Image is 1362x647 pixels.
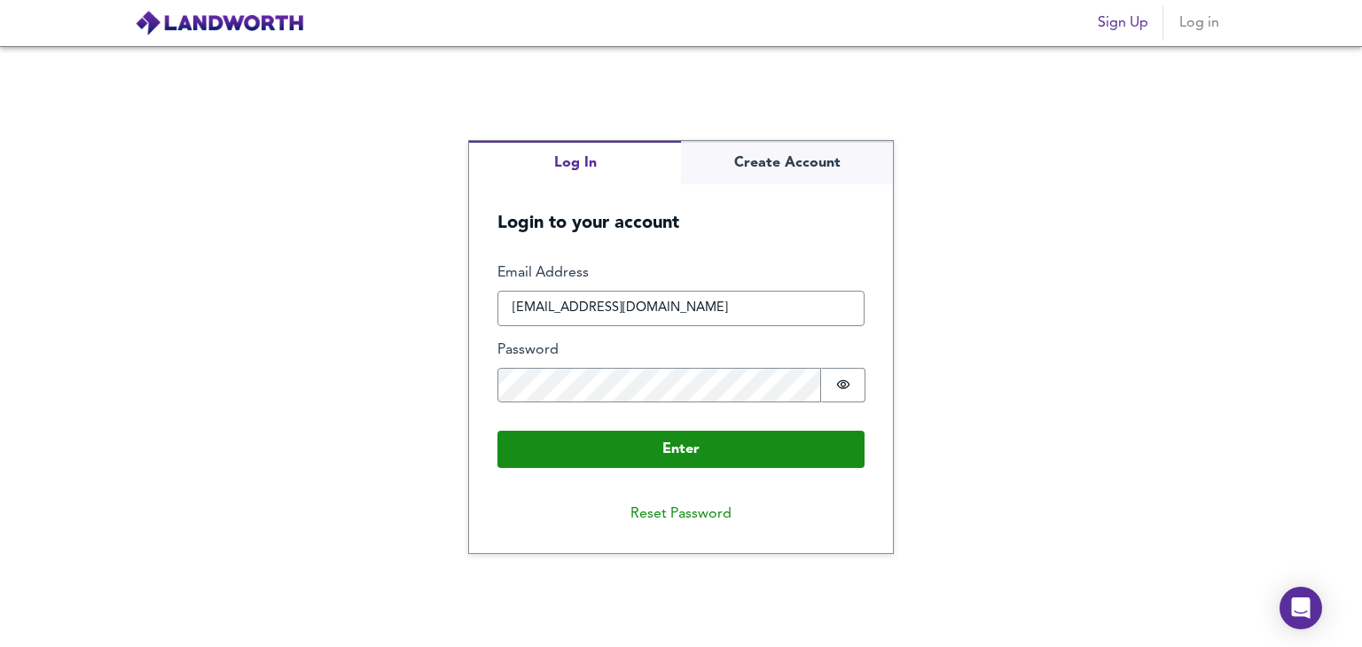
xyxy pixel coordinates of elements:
button: Sign Up [1091,5,1155,41]
img: logo [135,10,304,36]
span: Sign Up [1098,11,1148,35]
label: Email Address [497,263,865,284]
div: Open Intercom Messenger [1280,587,1322,629]
input: e.g. joe@bloggs.com [497,291,865,326]
button: Show password [821,368,865,402]
button: Log in [1170,5,1227,41]
label: Password [497,340,865,361]
button: Reset Password [616,496,746,532]
span: Log in [1178,11,1220,35]
button: Enter [497,431,865,468]
button: Log In [469,141,681,184]
h5: Login to your account [469,184,893,235]
button: Create Account [681,141,893,184]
